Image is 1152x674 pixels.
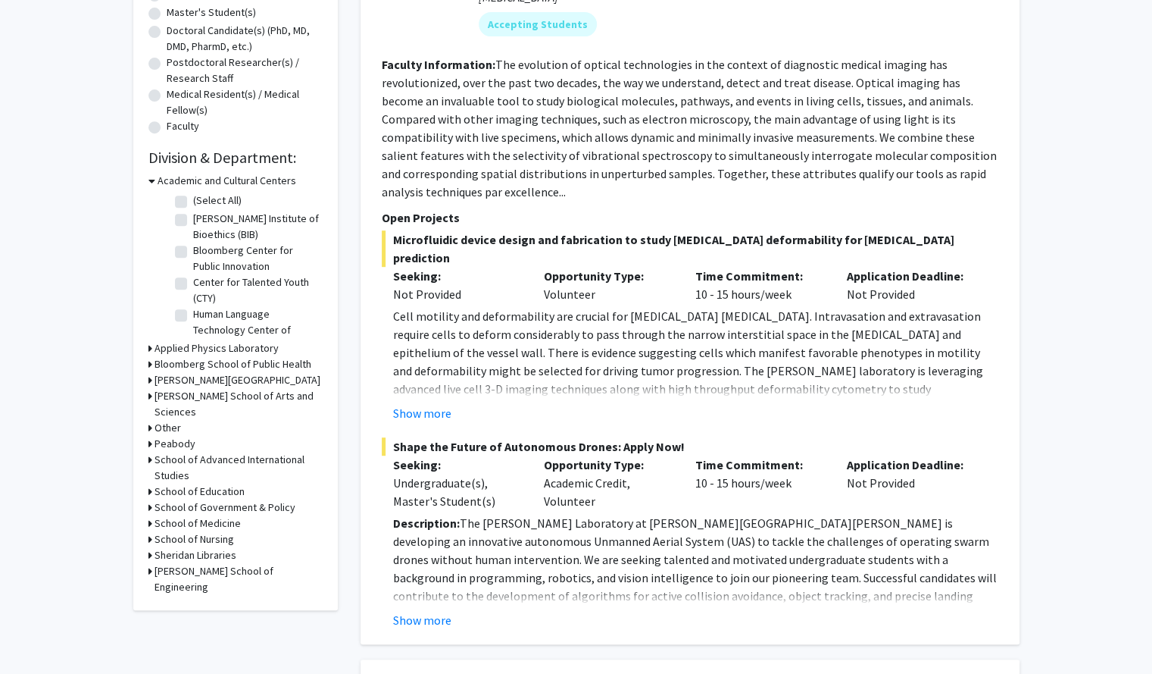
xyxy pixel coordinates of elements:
[193,243,319,274] label: Bloomberg Center for Public Innovation
[382,57,997,199] fg-read-more: The evolution of optical technologies in the context of diagnostic medical imaging has revolution...
[695,267,824,285] p: Time Commitment:
[544,267,673,285] p: Opportunity Type:
[155,420,181,436] h3: Other
[847,456,976,474] p: Application Deadline:
[155,356,311,372] h3: Bloomberg School of Public Health
[382,437,998,456] span: Shape the Future of Autonomous Drones: Apply Now!
[155,500,295,516] h3: School of Government & Policy
[11,606,64,663] iframe: Chat
[393,514,998,623] p: The [PERSON_NAME] Laboratory at [PERSON_NAME][GEOGRAPHIC_DATA][PERSON_NAME] is developing an inno...
[393,611,451,629] button: Show more
[382,230,998,267] span: Microfluidic device design and fabrication to study [MEDICAL_DATA] deformability for [MEDICAL_DAT...
[167,5,256,20] label: Master's Student(s)
[148,149,323,167] h2: Division & Department:
[193,274,319,306] label: Center for Talented Youth (CTY)
[155,516,241,531] h3: School of Medicine
[155,547,236,563] h3: Sheridan Libraries
[193,211,319,243] label: [PERSON_NAME] Institute of Bioethics (BIB)
[382,208,998,227] p: Open Projects
[155,340,279,356] h3: Applied Physics Laboratory
[155,531,234,547] h3: School of Nursing
[684,267,835,303] div: 10 - 15 hours/week
[393,404,451,422] button: Show more
[479,12,597,36] mat-chip: Accepting Students
[393,267,522,285] p: Seeking:
[155,372,320,388] h3: [PERSON_NAME][GEOGRAPHIC_DATA]
[382,57,495,72] b: Faculty Information:
[155,388,323,420] h3: [PERSON_NAME] School of Arts and Sciences
[847,267,976,285] p: Application Deadline:
[155,452,323,484] h3: School of Advanced International Studies
[158,173,296,189] h3: Academic and Cultural Centers
[835,456,987,510] div: Not Provided
[155,436,195,452] h3: Peabody
[193,306,319,354] label: Human Language Technology Center of Excellence (HLTCOE)
[532,456,684,510] div: Academic Credit, Volunteer
[393,307,998,416] p: Cell motility and deformability are crucial for [MEDICAL_DATA] [MEDICAL_DATA]. Intravasation and ...
[695,456,824,474] p: Time Commitment:
[167,55,323,86] label: Postdoctoral Researcher(s) / Research Staff
[167,86,323,118] label: Medical Resident(s) / Medical Fellow(s)
[393,474,522,510] div: Undergraduate(s), Master's Student(s)
[155,563,323,595] h3: [PERSON_NAME] School of Engineering
[155,484,245,500] h3: School of Education
[167,23,323,55] label: Doctoral Candidate(s) (PhD, MD, DMD, PharmD, etc.)
[393,285,522,303] div: Not Provided
[684,456,835,510] div: 10 - 15 hours/week
[193,193,242,208] label: (Select All)
[167,118,199,134] label: Faculty
[393,456,522,474] p: Seeking:
[835,267,987,303] div: Not Provided
[544,456,673,474] p: Opportunity Type:
[393,516,460,531] strong: Description:
[532,267,684,303] div: Volunteer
